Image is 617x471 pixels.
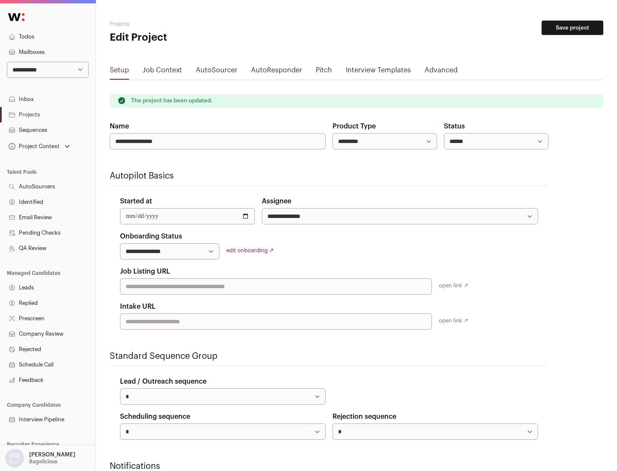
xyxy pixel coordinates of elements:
button: Save project [542,21,603,35]
img: Wellfound [3,9,29,26]
h1: Edit Project [110,31,274,45]
h2: Projects [110,21,274,27]
button: Open dropdown [3,449,77,468]
a: Advanced [425,65,458,79]
p: The project has been updated. [131,97,213,104]
a: edit onboarding ↗ [226,247,274,253]
label: Scheduling sequence [120,411,190,422]
button: Open dropdown [7,140,72,152]
label: Intake URL [120,301,156,312]
a: Setup [110,65,129,79]
a: Pitch [316,65,332,79]
label: Lead / Outreach sequence [120,376,207,387]
h2: Standard Sequence Group [110,350,548,362]
label: Job Listing URL [120,266,170,277]
label: Assignee [262,196,291,206]
a: AutoResponder [251,65,302,79]
label: Name [110,121,129,131]
label: Onboarding Status [120,231,182,241]
img: nopic.png [5,449,24,468]
p: Bagelicious [29,458,57,465]
a: Interview Templates [346,65,411,79]
h2: Autopilot Basics [110,170,548,182]
p: [PERSON_NAME] [29,451,75,458]
div: Project Context [7,143,60,150]
a: Job Context [143,65,182,79]
label: Rejection sequence [332,411,396,422]
label: Started at [120,196,152,206]
label: Status [444,121,465,131]
label: Product Type [332,121,376,131]
a: AutoSourcer [196,65,237,79]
